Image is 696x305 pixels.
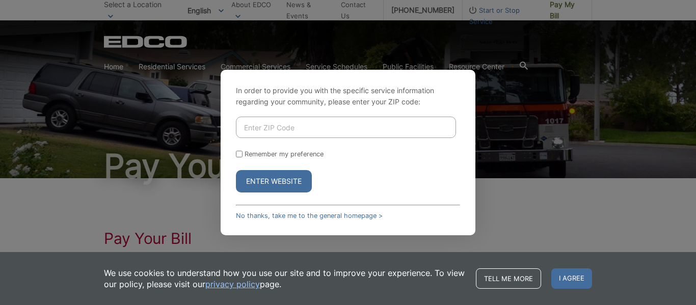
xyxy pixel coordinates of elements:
span: I agree [551,268,592,289]
a: Tell me more [476,268,541,289]
a: privacy policy [205,279,260,290]
p: We use cookies to understand how you use our site and to improve your experience. To view our pol... [104,267,466,290]
label: Remember my preference [245,150,324,158]
input: Enter ZIP Code [236,117,456,138]
a: No thanks, take me to the general homepage > [236,212,383,219]
p: In order to provide you with the specific service information regarding your community, please en... [236,85,460,107]
button: Enter Website [236,170,312,192]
